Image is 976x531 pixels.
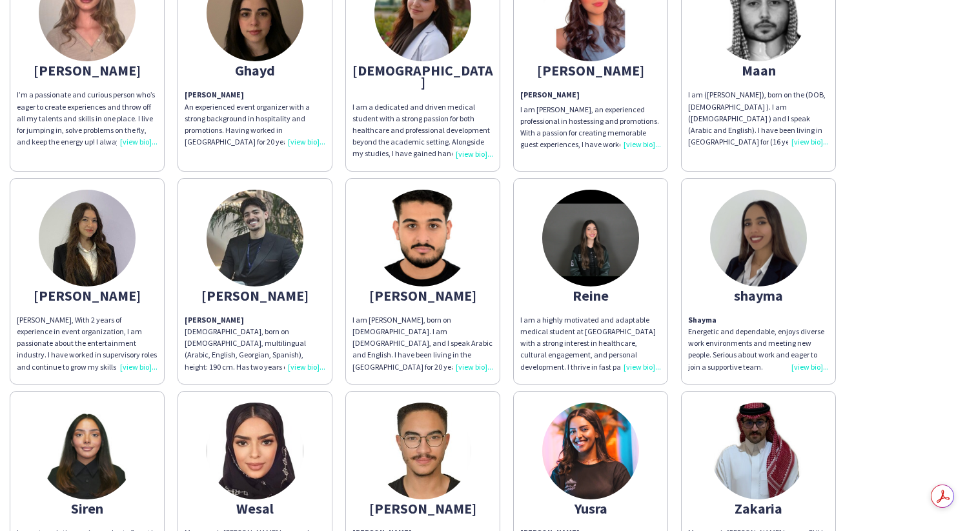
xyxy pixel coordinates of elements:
[39,190,136,286] img: thumb-c69a6eae-25f0-4303-a275-44f43d763f9e.jpg
[39,403,136,499] img: thumb-688c1de6628fd.jpeg
[520,65,661,76] div: [PERSON_NAME]
[185,65,325,76] div: Ghayd
[185,503,325,514] div: Wesal
[688,65,829,76] div: Maan
[352,101,493,160] div: I am a dedicated and driven medical student with a strong passion for both healthcare and profess...
[17,503,158,514] div: Siren
[207,190,303,286] img: thumb-673711a590c41.jpeg
[207,403,303,499] img: thumb-66d9a5f6b7fa7.jpeg
[185,315,244,325] strong: [PERSON_NAME]
[688,89,829,148] div: I am ([PERSON_NAME]), born on the (DOB, [DEMOGRAPHIC_DATA] ). I am ([DEMOGRAPHIC_DATA] ) and I sp...
[542,190,639,286] img: thumb-67eb05ca68c53.png
[17,65,158,76] div: [PERSON_NAME]
[17,315,157,383] span: [PERSON_NAME], With 2 years of experience in event organization, I am passionate about the entert...
[352,503,493,514] div: [PERSON_NAME]
[185,90,244,99] strong: [PERSON_NAME]
[688,314,829,373] p: Energetic and dependable, enjoys diverse work environments and meeting new people. Serious about ...
[520,90,580,99] strong: [PERSON_NAME]
[352,65,493,88] div: [DEMOGRAPHIC_DATA]
[185,290,325,301] div: [PERSON_NAME]
[520,314,661,373] div: I am a highly motivated and adaptable medical student at [GEOGRAPHIC_DATA] with a strong interest...
[688,290,829,301] div: shayma
[520,290,661,301] div: Reine
[688,315,717,325] strong: Shayma
[374,190,471,286] img: thumb-68b1aff22ccf9.jpeg
[185,314,325,373] p: [DEMOGRAPHIC_DATA], born on [DEMOGRAPHIC_DATA], multilingual (Arabic, English, Georgian, Spanish)...
[688,503,829,514] div: Zakaria
[520,104,661,151] p: I am [PERSON_NAME], an experienced professional in hostessing and promotions. With a passion for ...
[374,403,471,499] img: thumb-65dfa492789d4.jpeg
[710,403,807,499] img: thumb-668bc2f15e4c1.jpeg
[17,89,158,148] div: I’m a passionate and curious person who’s eager to create experiences and throw off all my talent...
[542,403,639,499] img: thumb-5a822dca-97c7-4af9-ab1c-9212149fd4e2.png
[185,101,325,148] p: An experienced event organizer with a strong background in hospitality and promotions. Having wor...
[710,190,807,286] img: thumb-9127f93d-d0a0-4ef1-953b-9a7fdb86cb57.jpg
[352,290,493,301] div: [PERSON_NAME]
[17,290,158,301] div: [PERSON_NAME]
[352,314,493,373] div: I am [PERSON_NAME], born on [DEMOGRAPHIC_DATA]. I am [DEMOGRAPHIC_DATA], and I speak Arabic and E...
[520,503,661,514] div: Yusra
